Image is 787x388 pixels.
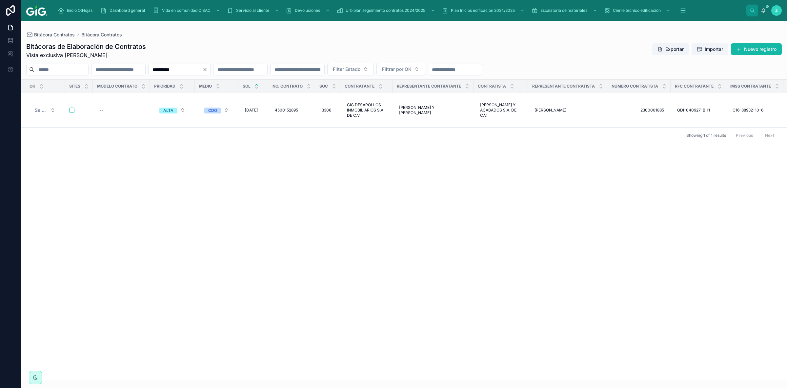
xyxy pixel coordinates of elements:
[334,5,438,16] a: Urb plan seguimiento contratos 2024/2025
[327,63,374,75] button: Select Button
[295,8,320,13] span: Devoluciones
[35,107,48,113] span: Select a OK
[284,5,333,16] a: Devoluciones
[399,105,467,115] span: [PERSON_NAME] Y [PERSON_NAME]
[733,108,763,113] span: C16-88932-10-6
[686,133,726,138] span: Showing 1 of 1 results
[225,5,282,16] a: Servicio al cliente
[110,8,145,13] span: Dashboard general
[345,84,374,89] span: Contratante
[730,84,771,89] span: IMSS Contratante
[243,84,251,89] span: SOL
[199,84,212,89] span: Medio
[480,102,521,118] span: [PERSON_NAME] Y ACABADOS S.A. DE C.V.
[540,8,587,13] span: Escalatoria de materiales
[208,108,217,113] div: CDO
[26,5,47,16] img: App logo
[272,84,303,89] span: No. Contrato
[705,46,723,52] span: Importar
[30,84,35,89] span: OK
[333,66,360,72] span: Filter Estado
[675,84,714,89] span: RFC Contratante
[346,8,425,13] span: Urb plan seguimiento contratos 2024/2025
[478,84,506,89] span: Contratista
[162,8,211,13] span: Vida en comunidad CISAC
[775,8,778,13] span: Z
[199,104,234,116] button: Select Button
[532,84,595,89] span: Representante Contratista
[319,84,328,89] span: Soc
[275,108,298,113] span: 4500152895
[26,31,75,38] a: Bitácora Contratos
[26,51,146,59] span: Vista exclusiva [PERSON_NAME]
[98,5,150,16] a: Dashboard general
[236,8,269,13] span: Servicio al cliente
[202,67,210,72] button: Clear
[154,84,175,89] span: Prioridad
[397,84,461,89] span: Representante Contratante
[26,42,146,51] h1: Bitácoras de Elaboración de Contratos
[677,108,710,113] span: GDI-040927-BH1
[602,5,674,16] a: Cierre técnico edificación
[614,108,664,113] span: 2300001885
[347,102,386,118] span: GIG DESAROLLOS INMOBILIARIOS S.A. DE C.V.
[154,104,191,116] button: Select Button
[99,108,103,113] div: --
[451,8,515,13] span: Plan Inicios edificación 2024/2025
[692,43,728,55] button: Importar
[529,5,600,16] a: Escalatoria de materiales
[97,84,137,89] span: Modelo contrato
[613,8,661,13] span: Cierre técnico edificación
[535,108,566,113] span: [PERSON_NAME]
[731,43,782,55] button: Nuevo registro
[652,43,689,55] button: Exportar
[376,63,425,75] button: Select Button
[322,108,331,113] span: 3306
[67,8,92,13] span: Inicio OtHojas
[69,84,80,89] span: Sites
[440,5,528,16] a: Plan Inicios edificación 2024/2025
[30,104,61,116] button: Select Button
[163,108,173,113] div: ALTA
[56,5,97,16] a: Inicio OtHojas
[34,31,75,38] span: Bitácora Contratos
[52,3,746,18] div: scrollable content
[151,5,224,16] a: Vida en comunidad CISAC
[245,108,258,113] span: [DATE]
[382,66,412,72] span: Filtrar por OK
[81,31,122,38] a: Bitácora Contratos
[612,84,658,89] span: Número Contratista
